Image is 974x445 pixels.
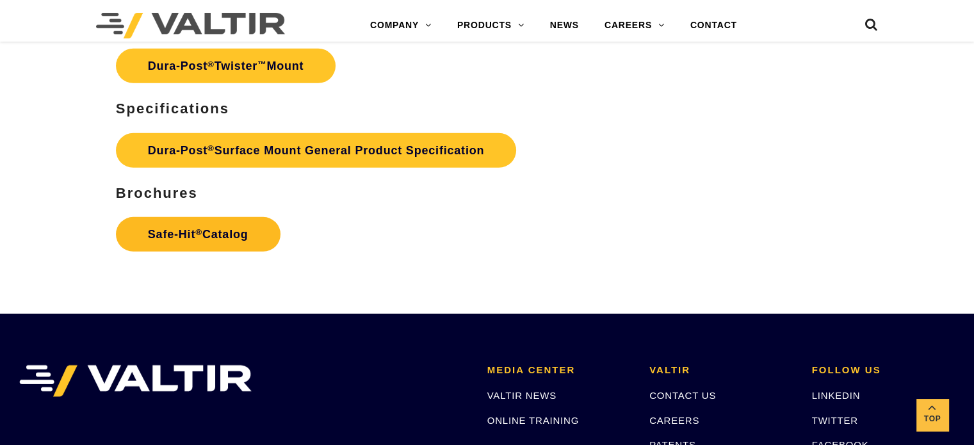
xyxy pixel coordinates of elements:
[812,390,861,401] a: LINKEDIN
[812,365,955,376] h2: FOLLOW US
[207,143,215,153] sup: ®
[649,365,792,376] h2: VALTIR
[116,101,229,117] strong: Specifications
[357,13,444,38] a: COMPANY
[487,365,630,376] h2: MEDIA CENTER
[487,415,579,426] a: ONLINE TRAINING
[487,390,556,401] a: VALTIR NEWS
[649,390,716,401] a: CONTACT US
[116,133,516,168] a: Dura-Post®Surface Mount General Product Specification
[96,13,285,38] img: Valtir
[195,227,202,237] sup: ®
[812,415,858,426] a: TWITTER
[444,13,537,38] a: PRODUCTS
[257,60,266,69] sup: ™
[207,60,215,69] sup: ®
[678,13,750,38] a: CONTACT
[116,217,280,252] a: Safe-Hit®Catalog
[592,13,678,38] a: CAREERS
[537,13,592,38] a: NEWS
[116,49,336,83] a: Dura-Post®Twister™Mount
[916,399,948,431] a: Top
[649,415,699,426] a: CAREERS
[19,365,252,397] img: VALTIR
[116,185,198,201] strong: Brochures
[916,412,948,426] span: Top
